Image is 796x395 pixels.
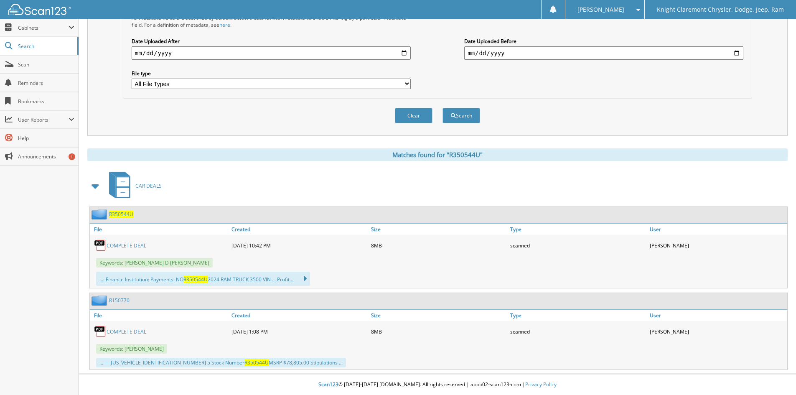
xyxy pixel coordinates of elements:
span: [PERSON_NAME] [577,7,624,12]
span: R350544U [183,276,208,283]
img: folder2.png [92,209,109,219]
a: R150770 [109,297,130,304]
img: PDF.png [94,325,107,338]
a: COMPLETE DEAL [107,242,146,249]
span: Knight Claremont Chrysler, Dodge, Jeep, Ram [657,7,784,12]
button: Clear [395,108,432,123]
div: scanned [508,237,648,254]
label: Date Uploaded After [132,38,411,45]
a: Privacy Policy [525,381,557,388]
a: CAR DEALS [104,169,162,202]
div: 8MB [369,237,509,254]
span: Search [18,43,73,50]
span: Keywords: [PERSON_NAME] D [PERSON_NAME] [96,258,213,268]
div: [PERSON_NAME] [648,323,787,340]
a: Size [369,224,509,235]
span: Bookmarks [18,98,74,105]
a: Type [508,310,648,321]
div: 1 [69,153,75,160]
span: Help [18,135,74,142]
div: All metadata fields are searched by default. Select a cabinet with metadata to enable filtering b... [132,14,411,28]
div: Matches found for "R350544U" [87,148,788,161]
a: File [90,224,229,235]
img: folder2.png [92,295,109,306]
a: File [90,310,229,321]
div: [PERSON_NAME] [648,237,787,254]
a: R350544U [109,211,133,218]
span: User Reports [18,116,69,123]
div: [DATE] 10:42 PM [229,237,369,254]
span: Scan [18,61,74,68]
span: CAR DEALS [135,182,162,189]
input: start [132,46,411,60]
span: Scan123 [318,381,338,388]
span: R350544U [244,359,269,366]
span: Keywords: [PERSON_NAME] [96,344,167,354]
label: Date Uploaded Before [464,38,743,45]
span: Cabinets [18,24,69,31]
span: Reminders [18,79,74,87]
a: User [648,224,787,235]
div: ... — [US_VEHICLE_IDENTIFICATION_NUMBER] 5 Stock Number MSRP $78,805.00 Stipulations ... [96,358,346,367]
div: scanned [508,323,648,340]
span: Announcements [18,153,74,160]
div: 8MB [369,323,509,340]
img: scan123-logo-white.svg [8,4,71,15]
div: [DATE] 1:08 PM [229,323,369,340]
div: ...: Finance Institution: Payments: NO 2024 RAM TRUCK 3500 VIN ... Profit... [96,272,310,286]
a: Created [229,224,369,235]
a: Size [369,310,509,321]
a: User [648,310,787,321]
div: © [DATE]-[DATE] [DOMAIN_NAME]. All rights reserved | appb02-scan123-com | [79,375,796,395]
img: PDF.png [94,239,107,252]
a: Created [229,310,369,321]
a: Type [508,224,648,235]
a: COMPLETE DEAL [107,328,146,335]
button: Search [443,108,480,123]
a: here [219,21,230,28]
label: File type [132,70,411,77]
input: end [464,46,743,60]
